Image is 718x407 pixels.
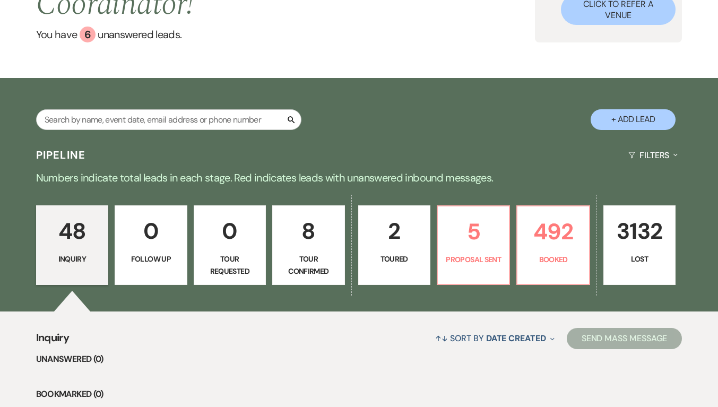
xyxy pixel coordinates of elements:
a: 48Inquiry [36,205,108,285]
span: Inquiry [36,330,70,352]
div: 6 [80,27,96,42]
p: Lost [610,253,669,265]
button: Filters [624,141,682,169]
p: 3132 [610,213,669,249]
a: 2Toured [358,205,430,285]
p: 8 [279,213,338,249]
p: Booked [524,254,582,265]
span: ↑↓ [435,333,448,344]
p: Proposal Sent [444,254,503,265]
li: Unanswered (0) [36,352,682,366]
a: 8Tour Confirmed [272,205,344,285]
span: Date Created [486,333,546,344]
li: Bookmarked (0) [36,387,682,401]
a: 3132Lost [603,205,676,285]
input: Search by name, event date, email address or phone number [36,109,301,130]
p: 492 [524,214,582,249]
a: 0Tour Requested [194,205,266,285]
a: 0Follow Up [115,205,187,285]
h3: Pipeline [36,148,86,162]
p: Tour Confirmed [279,253,338,277]
a: You have 6 unanswered leads. [36,27,535,42]
p: Inquiry [43,253,101,265]
p: 5 [444,214,503,249]
p: Follow Up [122,253,180,265]
p: Tour Requested [201,253,259,277]
button: Sort By Date Created [431,324,558,352]
a: 5Proposal Sent [437,205,510,285]
p: 0 [201,213,259,249]
p: 0 [122,213,180,249]
a: 492Booked [516,205,590,285]
p: 48 [43,213,101,249]
button: + Add Lead [591,109,676,130]
p: Toured [365,253,423,265]
button: Send Mass Message [567,328,682,349]
p: 2 [365,213,423,249]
